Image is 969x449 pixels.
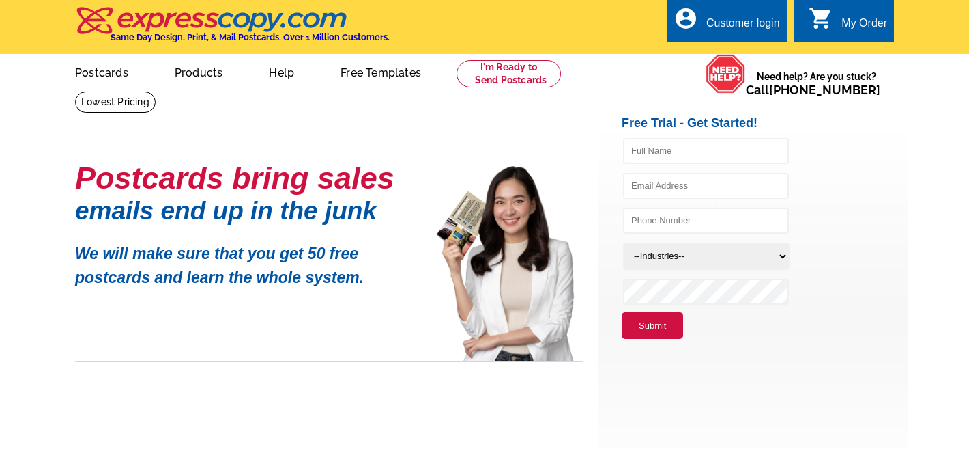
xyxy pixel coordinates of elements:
[769,83,880,97] a: [PHONE_NUMBER]
[153,55,245,87] a: Products
[706,17,780,36] div: Customer login
[622,312,683,340] button: Submit
[75,204,416,218] h1: emails end up in the junk
[75,166,416,190] h1: Postcards bring sales
[841,17,887,36] div: My Order
[706,54,746,94] img: help
[674,15,780,32] a: account_circle Customer login
[674,6,698,31] i: account_circle
[75,16,390,42] a: Same Day Design, Print, & Mail Postcards. Over 1 Million Customers.
[746,83,880,97] span: Call
[75,232,416,289] p: We will make sure that you get 50 free postcards and learn the whole system.
[809,6,833,31] i: shopping_cart
[622,116,908,131] h2: Free Trial - Get Started!
[746,70,887,97] span: Need help? Are you stuck?
[319,55,443,87] a: Free Templates
[623,138,789,164] input: Full Name
[809,15,887,32] a: shopping_cart My Order
[247,55,316,87] a: Help
[111,32,390,42] h4: Same Day Design, Print, & Mail Postcards. Over 1 Million Customers.
[623,173,789,199] input: Email Address
[53,55,150,87] a: Postcards
[623,208,789,234] input: Phone Number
